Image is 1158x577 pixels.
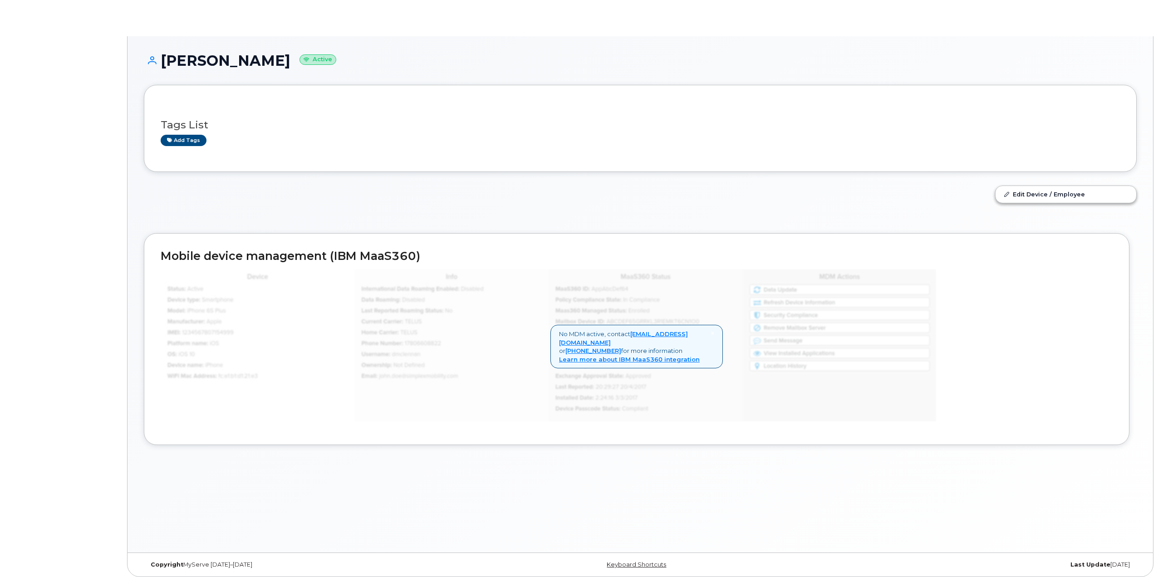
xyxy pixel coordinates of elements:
[161,250,1113,263] h2: Mobile device management (IBM MaaS360)
[151,561,183,568] strong: Copyright
[559,330,688,346] a: [EMAIL_ADDRESS][DOMAIN_NAME]
[144,53,1137,68] h1: [PERSON_NAME]
[550,325,723,368] div: No MDM active, contact or for more information
[299,54,336,65] small: Active
[711,329,714,337] span: ×
[996,186,1136,202] a: Edit Device / Employee
[161,269,936,421] img: mdm_maas360_data_lg-147edf4ce5891b6e296acbe60ee4acd306360f73f278574cfef86ac192ea0250.jpg
[559,356,700,363] a: Learn more about IBM MaaS360 integration
[565,347,621,354] a: [PHONE_NUMBER]
[711,330,714,337] a: Close
[161,135,206,146] a: Add tags
[607,561,666,568] a: Keyboard Shortcuts
[806,561,1137,568] div: [DATE]
[144,561,475,568] div: MyServe [DATE]–[DATE]
[1070,561,1110,568] strong: Last Update
[161,119,1120,131] h3: Tags List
